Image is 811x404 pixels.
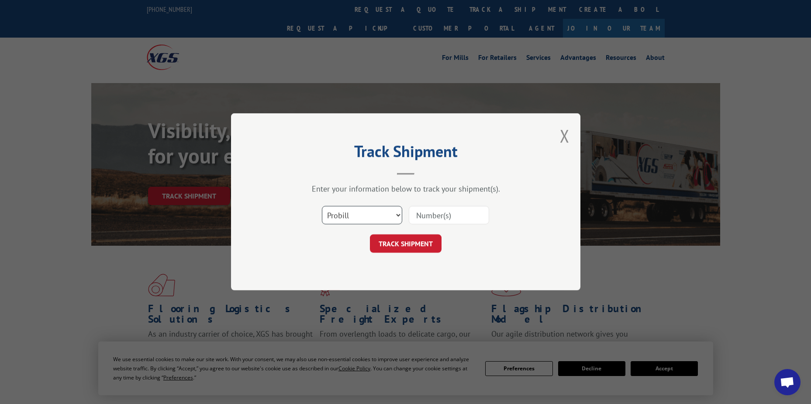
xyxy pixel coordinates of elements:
div: Enter your information below to track your shipment(s). [275,184,537,194]
button: Close modal [560,124,569,147]
h2: Track Shipment [275,145,537,162]
input: Number(s) [409,206,489,225]
button: TRACK SHIPMENT [370,235,442,253]
div: Open chat [774,369,801,395]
